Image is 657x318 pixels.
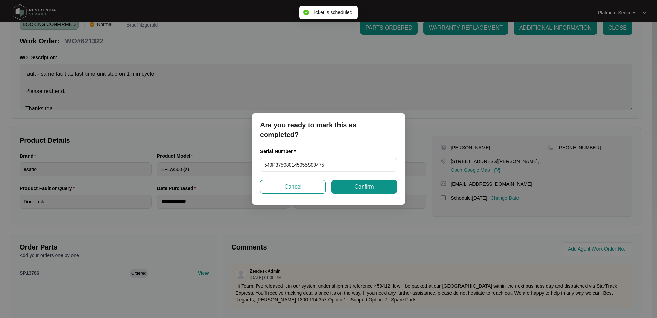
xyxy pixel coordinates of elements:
[285,183,302,191] span: Cancel
[260,180,326,194] button: Cancel
[260,148,301,155] label: Serial Number *
[303,10,309,15] span: check-circle
[354,183,374,191] span: Confirm
[331,180,397,194] button: Confirm
[260,130,397,139] p: completed?
[260,120,397,130] p: Are you ready to mark this as
[312,10,354,15] span: Ticket is scheduled.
